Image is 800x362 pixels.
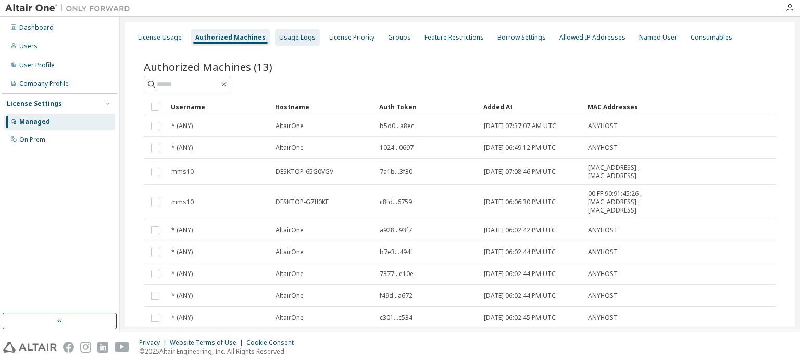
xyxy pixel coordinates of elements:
span: [DATE] 06:02:44 PM UTC [484,270,556,278]
span: ANYHOST [588,270,618,278]
div: Named User [639,33,677,42]
div: Consumables [691,33,732,42]
span: AltairOne [276,226,304,234]
div: Auth Token [379,98,475,115]
span: [DATE] 06:02:45 PM UTC [484,314,556,322]
span: ANYHOST [588,248,618,256]
span: c8fd...6759 [380,198,412,206]
span: AltairOne [276,314,304,322]
span: f49d...a672 [380,292,413,300]
div: Company Profile [19,80,69,88]
span: * (ANY) [171,144,193,152]
div: Username [171,98,267,115]
span: AltairOne [276,292,304,300]
div: MAC Addresses [587,98,661,115]
div: Cookie Consent [246,339,300,347]
span: AltairOne [276,144,304,152]
span: [DATE] 06:02:44 PM UTC [484,292,556,300]
span: ANYHOST [588,122,618,130]
span: mms10 [171,168,194,176]
div: Usage Logs [279,33,316,42]
img: altair_logo.svg [3,342,57,353]
img: linkedin.svg [97,342,108,353]
span: [DATE] 06:06:30 PM UTC [484,198,556,206]
div: Groups [388,33,411,42]
span: [DATE] 06:49:12 PM UTC [484,144,556,152]
span: b7e3...494f [380,248,413,256]
span: 7377...e10e [380,270,414,278]
div: Authorized Machines [195,33,266,42]
span: [DATE] 07:37:07 AM UTC [484,122,556,130]
span: * (ANY) [171,226,193,234]
img: facebook.svg [63,342,74,353]
span: * (ANY) [171,314,193,322]
img: Altair One [5,3,135,14]
span: [DATE] 06:02:44 PM UTC [484,248,556,256]
span: AltairOne [276,122,304,130]
span: * (ANY) [171,292,193,300]
div: User Profile [19,61,55,69]
span: ANYHOST [588,292,618,300]
span: * (ANY) [171,248,193,256]
div: Managed [19,118,50,126]
span: Authorized Machines (13) [144,59,272,74]
p: © 2025 Altair Engineering, Inc. All Rights Reserved. [139,347,300,356]
span: * (ANY) [171,122,193,130]
div: Users [19,42,37,51]
span: a928...93f7 [380,226,412,234]
span: * (ANY) [171,270,193,278]
span: c301...c534 [380,314,413,322]
span: mms10 [171,198,194,206]
img: instagram.svg [80,342,91,353]
div: License Usage [138,33,182,42]
div: Added At [483,98,579,115]
div: On Prem [19,135,45,144]
img: youtube.svg [115,342,130,353]
span: ANYHOST [588,144,618,152]
span: [MAC_ADDRESS] , [MAC_ADDRESS] [588,164,661,180]
span: [DATE] 06:02:42 PM UTC [484,226,556,234]
span: DESKTOP-65G0VGV [276,168,333,176]
span: 7a1b...3f30 [380,168,413,176]
div: Privacy [139,339,170,347]
span: AltairOne [276,248,304,256]
span: ANYHOST [588,226,618,234]
span: 1024...0697 [380,144,414,152]
span: b5d0...a8ec [380,122,414,130]
span: AltairOne [276,270,304,278]
div: Website Terms of Use [170,339,246,347]
div: Feature Restrictions [424,33,484,42]
span: DESKTOP-G7II0KE [276,198,329,206]
span: [DATE] 07:08:46 PM UTC [484,168,556,176]
div: License Priority [329,33,374,42]
div: Borrow Settings [497,33,546,42]
span: ANYHOST [588,314,618,322]
div: License Settings [7,99,62,108]
div: Dashboard [19,23,54,32]
div: Allowed IP Addresses [559,33,626,42]
span: 00:FF:90:91:45:26 , [MAC_ADDRESS] , [MAC_ADDRESS] [588,190,661,215]
div: Hostname [275,98,371,115]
